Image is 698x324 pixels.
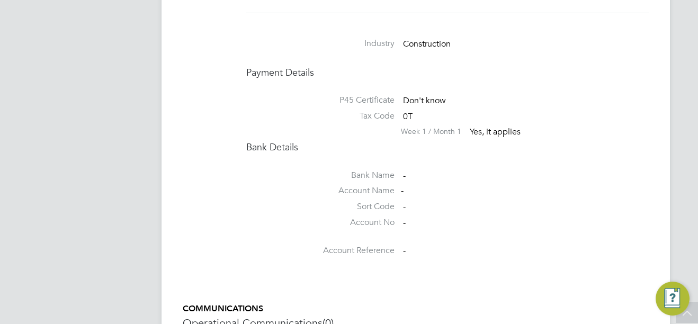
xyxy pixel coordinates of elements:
[403,202,406,212] span: -
[403,95,446,106] span: Don't know
[246,201,395,212] label: Sort Code
[403,218,406,228] span: -
[403,170,406,181] span: -
[246,217,395,228] label: Account No
[246,95,395,106] label: P45 Certificate
[246,170,395,181] label: Bank Name
[246,245,395,256] label: Account Reference
[246,111,395,122] label: Tax Code
[246,141,649,153] h4: Bank Details
[403,111,413,122] span: 0T
[246,66,649,78] h4: Payment Details
[183,303,649,314] h5: COMMUNICATIONS
[401,127,461,136] label: Week 1 / Month 1
[403,246,406,256] span: -
[470,127,521,137] span: Yes, it applies
[401,185,502,196] div: -
[246,185,395,196] label: Account Name
[246,38,395,49] label: Industry
[403,39,451,49] span: Construction
[656,282,690,316] button: Engage Resource Center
